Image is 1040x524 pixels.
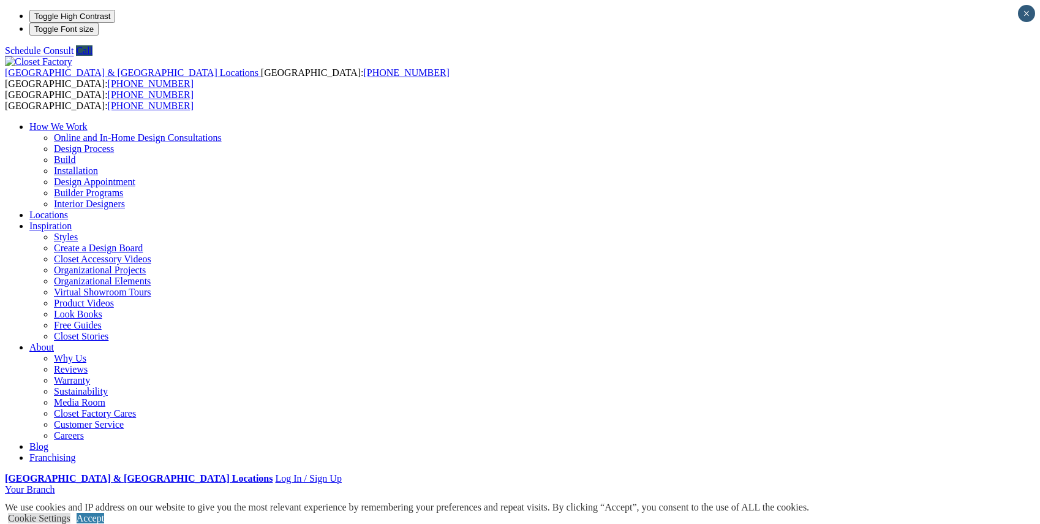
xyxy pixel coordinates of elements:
[29,342,54,352] a: About
[5,45,73,56] a: Schedule Consult
[54,154,76,165] a: Build
[54,419,124,430] a: Customer Service
[5,502,809,513] div: We use cookies and IP address on our website to give you the most relevant experience by remember...
[5,484,55,495] a: Your Branch
[54,188,123,198] a: Builder Programs
[54,408,136,419] a: Closet Factory Cares
[54,298,114,308] a: Product Videos
[29,10,115,23] button: Toggle High Contrast
[29,210,68,220] a: Locations
[29,121,88,132] a: How We Work
[29,23,99,36] button: Toggle Font size
[54,353,86,363] a: Why Us
[34,12,110,21] span: Toggle High Contrast
[76,45,92,56] a: Call
[108,89,194,100] a: [PHONE_NUMBER]
[1018,5,1035,22] button: Close
[54,320,102,330] a: Free Guides
[54,165,98,176] a: Installation
[275,473,341,484] a: Log In / Sign Up
[5,89,194,111] span: [GEOGRAPHIC_DATA]: [GEOGRAPHIC_DATA]:
[54,132,222,143] a: Online and In-Home Design Consultations
[29,441,48,452] a: Blog
[54,265,146,275] a: Organizational Projects
[54,243,143,253] a: Create a Design Board
[54,276,151,286] a: Organizational Elements
[54,143,114,154] a: Design Process
[54,309,102,319] a: Look Books
[54,254,151,264] a: Closet Accessory Videos
[108,101,194,111] a: [PHONE_NUMBER]
[54,375,90,385] a: Warranty
[54,397,105,408] a: Media Room
[54,177,135,187] a: Design Appointment
[5,67,258,78] span: [GEOGRAPHIC_DATA] & [GEOGRAPHIC_DATA] Locations
[29,221,72,231] a: Inspiration
[5,67,261,78] a: [GEOGRAPHIC_DATA] & [GEOGRAPHIC_DATA] Locations
[54,287,151,297] a: Virtual Showroom Tours
[5,473,273,484] a: [GEOGRAPHIC_DATA] & [GEOGRAPHIC_DATA] Locations
[54,232,78,242] a: Styles
[34,25,94,34] span: Toggle Font size
[29,452,76,463] a: Franchising
[54,364,88,374] a: Reviews
[108,78,194,89] a: [PHONE_NUMBER]
[5,56,72,67] img: Closet Factory
[8,513,70,523] a: Cookie Settings
[54,386,108,397] a: Sustainability
[363,67,449,78] a: [PHONE_NUMBER]
[77,513,104,523] a: Accept
[54,199,125,209] a: Interior Designers
[5,67,450,89] span: [GEOGRAPHIC_DATA]: [GEOGRAPHIC_DATA]:
[54,331,108,341] a: Closet Stories
[54,430,84,441] a: Careers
